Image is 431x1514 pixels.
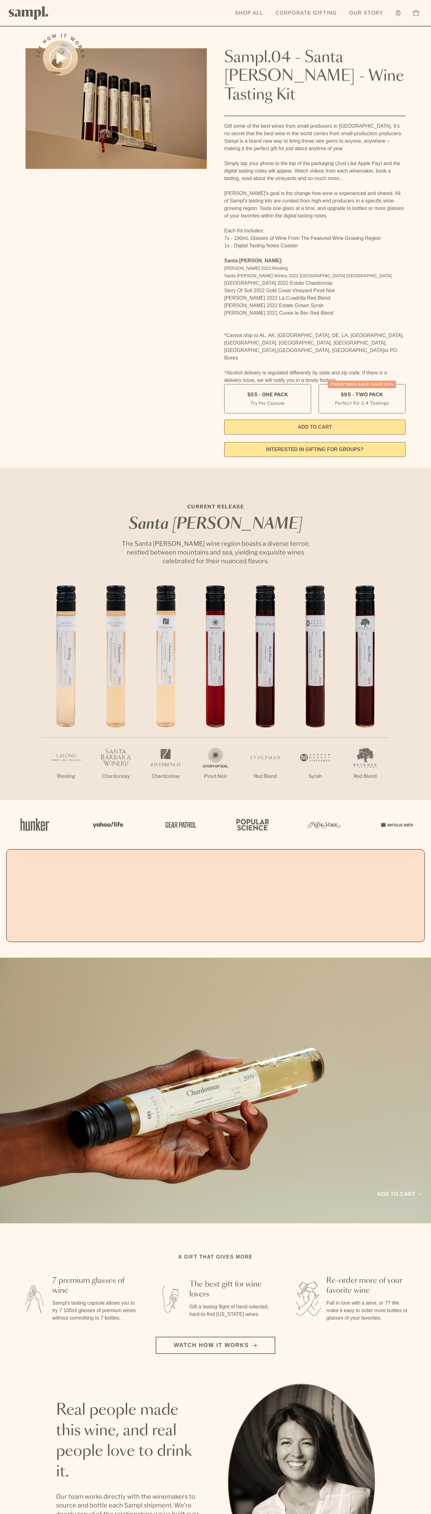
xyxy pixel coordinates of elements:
li: 5 / 7 [240,585,290,800]
small: Try the Capsule [250,400,285,406]
img: Sampl.04 - Santa Barbara - Wine Tasting Kit [26,48,207,169]
li: 1 / 7 [41,585,91,800]
img: Artboard_6_04f9a106-072f-468a-bdd7-f11783b05722_x450.png [88,811,126,838]
img: Sampl logo [9,6,49,20]
p: Fall in love with a wine, or 7? We make it easy to order more bottles or glasses of your favorites. [326,1299,411,1322]
h3: Re-order more of your favorite wine [326,1276,411,1296]
button: See how it works [43,40,78,75]
a: Our Story [346,6,386,20]
h1: Sampl.04 - Santa [PERSON_NAME] - Wine Tasting Kit [224,48,405,104]
p: Chardonnay [91,773,141,780]
p: CURRENT RELEASE [116,503,315,511]
img: Artboard_3_0b291449-6e8c-4d07-b2c2-3f3601a19cd1_x450.png [305,811,343,838]
span: [GEOGRAPHIC_DATA], [GEOGRAPHIC_DATA] [277,348,384,353]
span: [PERSON_NAME] 2022 Riesling [224,266,288,271]
p: Sampl's tasting capsule allows you to try 7 100ml glasses of premium wines without committing to ... [52,1299,137,1322]
small: Perfect For 2-4 Tastings [335,400,389,406]
p: Red Blend [340,773,390,780]
p: Riesling [41,773,91,780]
img: Artboard_1_c8cd28af-0030-4af1-819c-248e302c7f06_x450.png [16,811,54,838]
span: , [276,348,277,353]
span: Santa [PERSON_NAME] Winery 2022 [GEOGRAPHIC_DATA] [GEOGRAPHIC_DATA] [224,273,391,278]
li: 7 / 7 [340,585,390,800]
h3: 7 premium glasses of wine [52,1276,137,1296]
li: 3 / 7 [141,585,191,800]
span: $95 - Two Pack [341,391,383,398]
h2: Real people made this wine, and real people love to drink it. [56,1400,203,1482]
a: Shop All [232,6,266,20]
div: Christmas SALE! Save 20% [328,381,396,388]
a: Corporate Gifting [272,6,340,20]
p: Red Blend [240,773,290,780]
div: Gift some of the best wines from small producers in [GEOGRAPHIC_DATA]. It’s no secret that the be... [224,122,405,384]
p: Gift a tasting flight of hand-selected, hard-to-find [US_STATE] wines. [189,1303,274,1318]
li: 6 / 7 [290,585,340,800]
li: 4 / 7 [191,585,240,800]
a: interested in gifting for groups? [224,442,405,457]
p: Chardonnay [141,773,191,780]
span: $55 - One Pack [247,391,288,398]
button: Add to Cart [224,420,405,435]
li: [PERSON_NAME] 2021 Cuvee le Bec Red Blend [224,309,405,317]
li: 2 / 7 [91,585,141,800]
p: Syrah [290,773,340,780]
li: Story Of Soil 2022 Gold Coast Vineyard Pinot Noir [224,287,405,294]
p: The Santa [PERSON_NAME] wine region boasts a diverse terroir, nestled between mountains and sea, ... [116,539,315,565]
li: [PERSON_NAME] 2022 La Cuadrilla Red Blend [224,294,405,302]
h2: A gift that gives more [178,1253,253,1261]
button: Watch how it works [156,1337,275,1354]
p: Pinot Noir [191,773,240,780]
h3: The best gift for wine lovers [189,1279,274,1299]
strong: Santa [PERSON_NAME]: [224,258,283,263]
li: [GEOGRAPHIC_DATA] 2022 Estate Chardonnay [224,279,405,287]
img: Artboard_5_7fdae55a-36fd-43f7-8bfd-f74a06a2878e_x450.png [161,811,198,838]
img: Artboard_4_28b4d326-c26e-48f9-9c80-911f17d6414e_x450.png [233,811,270,838]
em: Santa [PERSON_NAME] [129,517,302,532]
img: Artboard_7_5b34974b-f019-449e-91fb-745f8d0877ee_x450.png [377,811,415,838]
a: Add to cart [377,1190,422,1198]
li: [PERSON_NAME] 2021 Estate Grown Syrah [224,302,405,309]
